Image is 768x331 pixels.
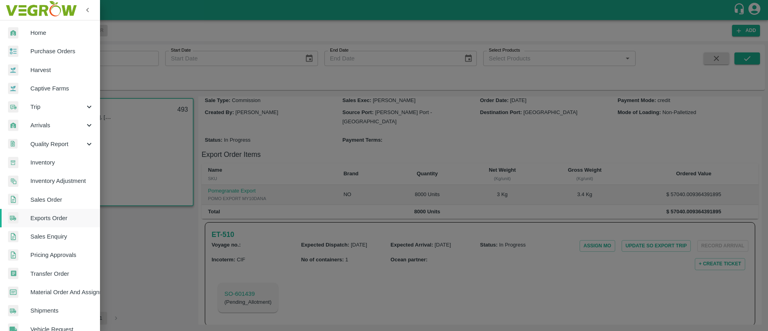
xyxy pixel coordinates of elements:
[30,47,94,56] span: Purchase Orders
[8,287,18,298] img: centralMaterial
[30,214,94,223] span: Exports Order
[30,66,94,74] span: Harvest
[8,157,18,169] img: whInventory
[8,120,18,131] img: whArrival
[30,84,94,93] span: Captive Farms
[30,269,94,278] span: Transfer Order
[8,82,18,94] img: harvest
[30,195,94,204] span: Sales Order
[8,175,18,187] img: inventory
[8,64,18,76] img: harvest
[8,101,18,113] img: delivery
[8,194,18,205] img: sales
[30,177,94,185] span: Inventory Adjustment
[30,140,85,148] span: Quality Report
[8,305,18,317] img: shipments
[8,231,18,243] img: sales
[30,232,94,241] span: Sales Enquiry
[30,28,94,37] span: Home
[30,158,94,167] span: Inventory
[8,212,18,224] img: shipments
[8,46,18,57] img: reciept
[8,268,18,279] img: whTransfer
[8,139,18,149] img: qualityReport
[30,288,94,297] span: Material Order And Assignment
[30,306,94,315] span: Shipments
[30,251,94,259] span: Pricing Approvals
[8,27,18,39] img: whArrival
[30,121,85,130] span: Arrivals
[8,249,18,261] img: sales
[30,102,85,111] span: Trip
